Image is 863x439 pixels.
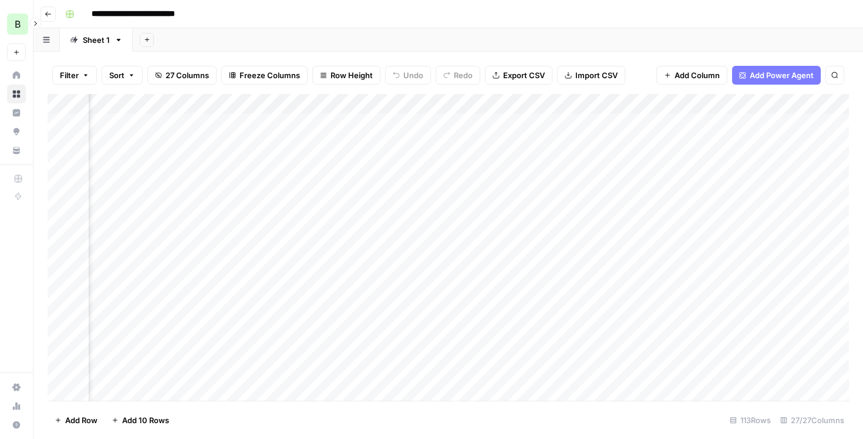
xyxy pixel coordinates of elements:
button: Row Height [312,66,380,85]
div: Sheet 1 [83,34,110,46]
span: B [15,17,21,31]
button: Export CSV [485,66,552,85]
a: Insights [7,103,26,122]
button: Add Row [48,411,104,430]
div: 27/27 Columns [776,411,849,430]
span: Add 10 Rows [122,414,169,426]
a: Sheet 1 [60,28,133,52]
span: Add Power Agent [750,69,814,81]
span: Export CSV [503,69,545,81]
button: Add Column [656,66,727,85]
button: Filter [52,66,97,85]
button: Add 10 Rows [104,411,176,430]
button: Help + Support [7,415,26,434]
span: Filter [60,69,79,81]
span: Redo [454,69,473,81]
button: Undo [385,66,431,85]
a: Usage [7,397,26,415]
button: Freeze Columns [221,66,308,85]
button: Redo [436,66,480,85]
button: Sort [102,66,143,85]
span: Undo [403,69,423,81]
span: 27 Columns [166,69,209,81]
span: Freeze Columns [240,69,300,81]
button: Import CSV [557,66,625,85]
span: Import CSV [575,69,618,81]
span: Row Height [331,69,373,81]
a: Opportunities [7,122,26,141]
a: Settings [7,378,26,397]
span: Add Column [675,69,720,81]
button: Workspace: Blindspot [7,9,26,39]
div: 113 Rows [725,411,776,430]
a: Your Data [7,141,26,160]
a: Home [7,66,26,85]
span: Sort [109,69,124,81]
button: Add Power Agent [732,66,821,85]
button: 27 Columns [147,66,217,85]
a: Browse [7,85,26,103]
span: Add Row [65,414,97,426]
